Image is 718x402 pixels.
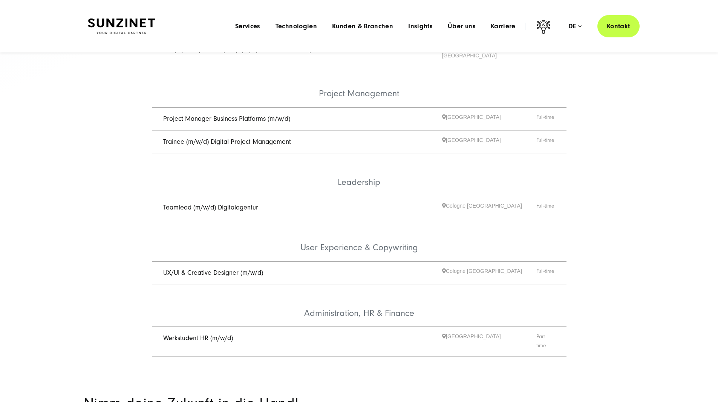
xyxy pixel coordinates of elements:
[163,115,290,123] a: Project Manager Business Platforms (m/w/d)
[536,202,555,214] span: Full-time
[152,154,566,196] li: Leadership
[442,333,536,351] span: [GEOGRAPHIC_DATA]
[597,15,640,37] a: Kontakt
[163,269,263,277] a: UX/UI & Creative Designer (m/w/d)
[536,113,555,125] span: Full-time
[152,285,566,327] li: Administration, HR & Finance
[568,23,582,30] div: de
[442,202,536,214] span: Cologne [GEOGRAPHIC_DATA]
[536,333,555,351] span: Part-time
[152,65,566,108] li: Project Management
[408,23,433,30] a: Insights
[276,23,317,30] a: Technologien
[332,23,393,30] a: Kunden & Branchen
[163,138,291,146] a: Trainee (m/w/d) Digital Project Management
[442,267,536,279] span: Cologne [GEOGRAPHIC_DATA]
[235,23,260,30] a: Services
[442,113,536,125] span: [GEOGRAPHIC_DATA]
[163,46,328,54] a: PHP/Symfony Developer (m/w/d) mit Fokus auf Shopware
[536,267,555,279] span: Full-time
[152,219,566,262] li: User Experience & Copywriting
[491,23,516,30] a: Karriere
[536,136,555,148] span: Full-time
[448,23,476,30] a: Über uns
[442,136,536,148] span: [GEOGRAPHIC_DATA]
[163,203,258,211] a: Teamlead (m/w/d) Digitalagentur
[163,334,233,342] a: Werkstudent HR (m/w/d)
[88,18,155,34] img: SUNZINET Full Service Digital Agentur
